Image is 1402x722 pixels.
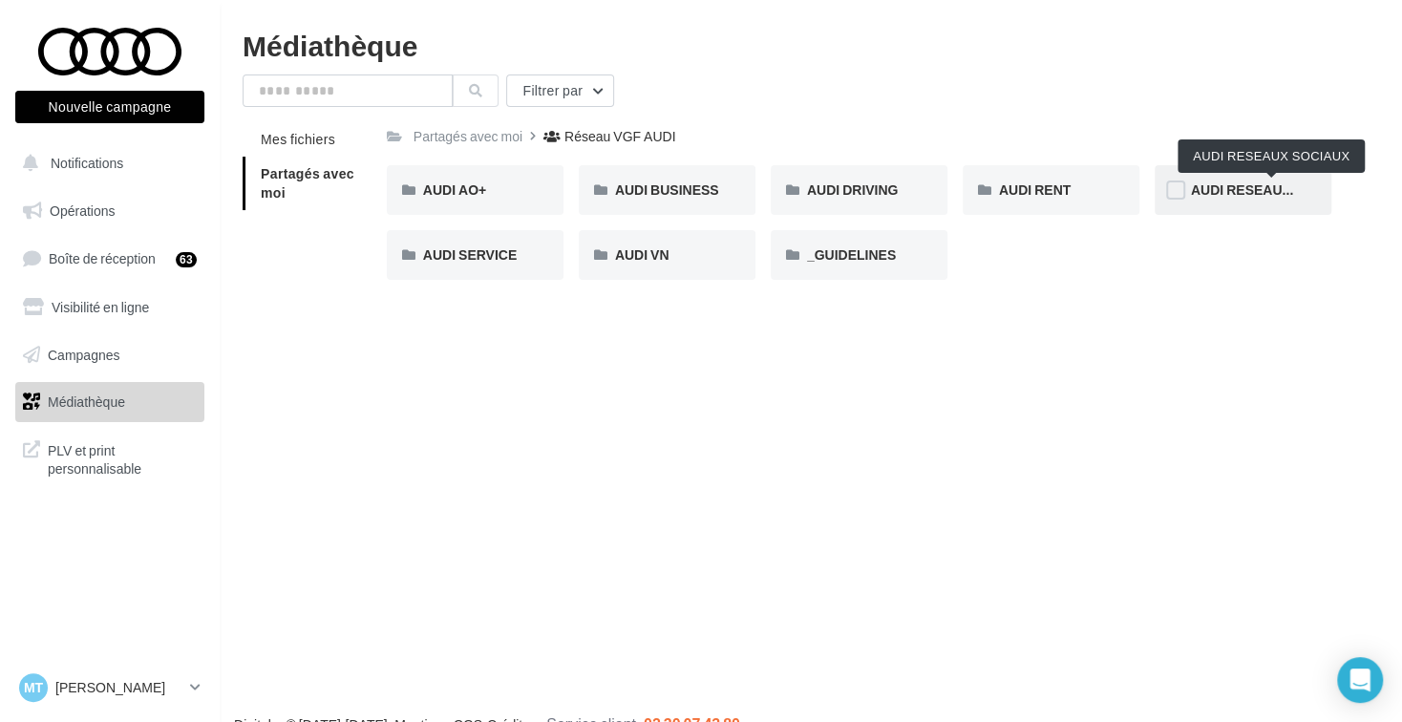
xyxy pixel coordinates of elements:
[414,127,522,146] div: Partagés avec moi
[176,252,197,267] div: 63
[11,287,208,328] a: Visibilité en ligne
[1178,139,1365,173] div: AUDI RESEAUX SOCIAUX
[243,31,1379,59] div: Médiathèque
[11,335,208,375] a: Campagnes
[11,430,208,486] a: PLV et print personnalisable
[49,250,156,266] span: Boîte de réception
[506,74,614,107] button: Filtrer par
[11,191,208,231] a: Opérations
[999,181,1071,198] span: AUDI RENT
[24,678,43,697] span: MT
[1191,181,1355,198] span: AUDI RESEAUX SOCIAUX
[615,181,719,198] span: AUDI BUSINESS
[423,246,517,263] span: AUDI SERVICE
[48,346,120,362] span: Campagnes
[15,669,204,706] a: MT [PERSON_NAME]
[51,155,123,171] span: Notifications
[55,678,182,697] p: [PERSON_NAME]
[261,131,335,147] span: Mes fichiers
[564,127,675,146] div: Réseau VGF AUDI
[11,238,208,279] a: Boîte de réception63
[807,246,896,263] span: _GUIDELINES
[48,393,125,410] span: Médiathèque
[11,382,208,422] a: Médiathèque
[807,181,899,198] span: AUDI DRIVING
[1337,657,1383,703] div: Open Intercom Messenger
[615,246,669,263] span: AUDI VN
[15,91,204,123] button: Nouvelle campagne
[50,202,115,219] span: Opérations
[423,181,486,198] span: AUDI AO+
[48,437,197,478] span: PLV et print personnalisable
[52,299,149,315] span: Visibilité en ligne
[11,143,201,183] button: Notifications
[261,165,354,201] span: Partagés avec moi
